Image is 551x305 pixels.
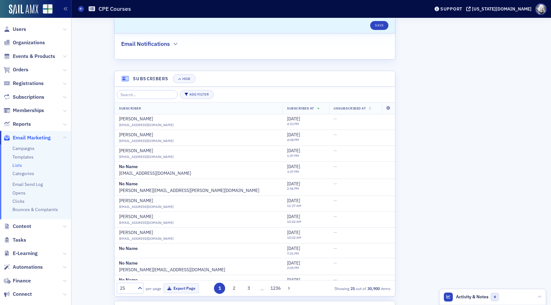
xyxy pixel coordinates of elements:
[164,283,199,293] button: Export Page
[349,286,356,291] strong: 25
[119,116,153,122] div: [PERSON_NAME]
[119,198,278,204] a: [PERSON_NAME]
[119,230,153,236] div: [PERSON_NAME]
[117,90,178,99] input: Search…
[13,121,31,128] span: Reports
[119,164,138,170] span: No Name
[119,132,278,138] a: [PERSON_NAME]
[119,267,225,273] span: [PERSON_NAME][EMAIL_ADDRESS][DOMAIN_NAME]
[119,132,153,138] div: [PERSON_NAME]
[146,286,161,291] label: per page
[456,294,489,300] span: Activity & Notes
[334,260,337,266] span: —
[13,277,31,284] span: Finance
[13,53,55,60] span: Events & Products
[13,291,32,298] span: Connect
[229,283,240,294] button: 2
[13,26,26,33] span: Users
[121,40,170,48] h2: Email Notifications
[287,260,300,266] span: [DATE]
[12,198,25,204] a: Clicks
[287,106,314,110] span: Subscribed At
[180,90,214,99] button: Add Filter
[4,223,31,230] a: Content
[214,283,225,294] button: 1
[182,77,191,81] div: Hide
[119,123,173,127] span: [EMAIL_ADDRESS][DOMAIN_NAME]
[12,145,34,151] a: Campaigns
[440,6,462,12] div: Support
[287,277,300,283] span: [DATE]
[13,250,38,257] span: E-Learning
[287,164,300,169] span: [DATE]
[370,21,388,30] button: Save
[13,134,51,141] span: Email Marketing
[12,207,58,212] a: Bounces & Complaints
[4,39,45,46] a: Organizations
[119,188,259,194] span: [PERSON_NAME][EMAIL_ADDRESS][PERSON_NAME][DOMAIN_NAME]
[258,286,267,291] span: …
[4,250,38,257] a: E-Learning
[13,66,28,73] span: Orders
[334,198,337,203] span: —
[287,230,300,235] span: [DATE]
[4,80,44,87] a: Registrations
[12,171,34,176] a: Categories
[12,181,43,187] a: Email Send Log
[270,283,281,294] button: 1236
[466,7,534,11] button: [US_STATE][DOMAIN_NAME]
[334,277,337,283] span: —
[334,164,337,169] span: —
[243,283,254,294] button: 3
[119,214,153,220] div: [PERSON_NAME]
[366,286,381,291] strong: 30,900
[287,122,299,126] time: 4:33 PM
[287,169,299,174] time: 3:27 PM
[334,245,337,251] span: —
[4,277,31,284] a: Finance
[334,214,337,219] span: —
[287,266,299,270] time: 2:05 PM
[287,181,300,187] span: [DATE]
[13,39,45,46] span: Organizations
[12,190,26,196] a: Opens
[4,26,26,33] a: Users
[287,148,300,153] span: [DATE]
[133,75,168,82] h4: Subscribers
[287,235,301,240] time: 10:02 AM
[13,237,26,244] span: Tasks
[287,219,301,224] time: 10:42 AM
[119,204,173,209] span: [EMAIL_ADDRESS][DOMAIN_NAME]
[334,148,337,153] span: —
[12,154,33,160] a: Templates
[535,4,547,15] span: Profile
[4,94,44,101] a: Subscriptions
[13,107,44,114] span: Memberships
[334,132,337,138] span: —
[287,245,300,251] span: [DATE]
[4,107,44,114] a: Memberships
[287,198,300,203] span: [DATE]
[13,80,44,87] span: Registrations
[43,4,53,14] img: SailAMX
[287,214,300,219] span: [DATE]
[119,198,153,204] div: [PERSON_NAME]
[119,277,138,283] span: No Name
[99,5,131,13] h1: CPE Courses
[13,94,44,101] span: Subscriptions
[120,285,134,292] div: 25
[287,132,300,138] span: [DATE]
[13,223,31,230] span: Content
[119,236,173,241] span: [EMAIL_ADDRESS][DOMAIN_NAME]
[334,230,337,235] span: —
[491,293,499,301] span: 0
[287,186,299,191] time: 2:56 PM
[287,116,300,122] span: [DATE]
[287,251,299,256] time: 7:01 PM
[119,181,138,187] span: No Name
[38,4,53,15] a: View Homepage
[119,230,278,236] a: [PERSON_NAME]
[119,138,173,143] span: [EMAIL_ADDRESS][DOMAIN_NAME]
[9,4,38,15] img: SailAMX
[4,237,26,244] a: Tasks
